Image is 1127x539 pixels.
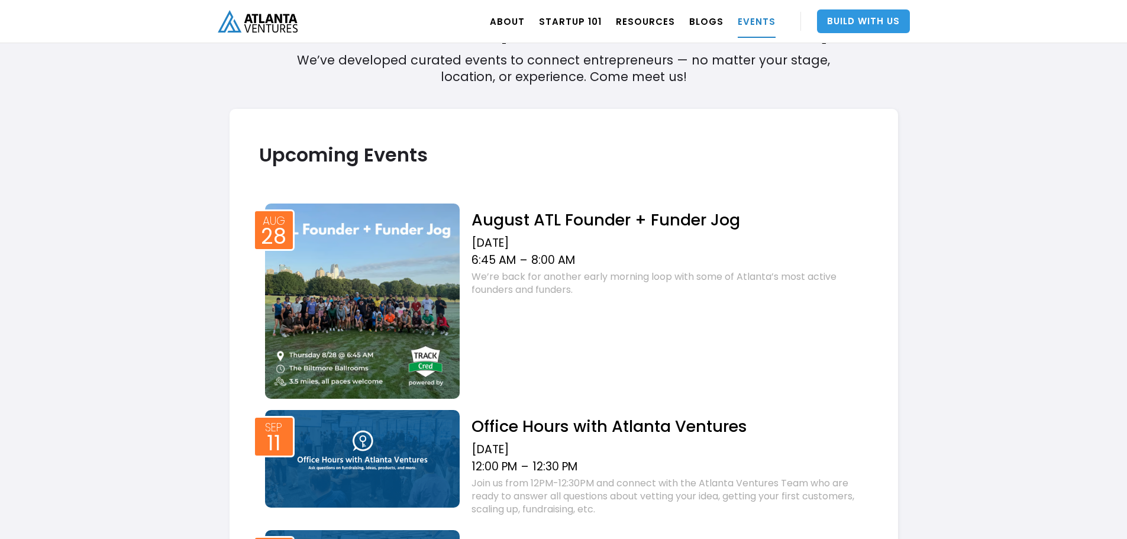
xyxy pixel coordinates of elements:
div: 12:00 PM [472,460,517,474]
a: BLOGS [689,5,724,38]
div: 28 [261,228,286,246]
h2: August ATL Founder + Funder Jog [472,209,868,230]
img: Event thumb [265,410,460,508]
div: 11 [267,434,281,452]
img: Event thumb [265,204,460,399]
div: Sep [265,422,282,433]
a: Build With Us [817,9,910,33]
h2: Upcoming Events [259,144,868,165]
div: [DATE] [472,236,868,250]
a: Event thumbSep11Office Hours with Atlanta Ventures[DATE]12:00 PM–12:30 PMJoin us from 12PM-12:30P... [259,407,868,519]
h2: Office Hours with Atlanta Ventures [472,416,868,437]
a: EVENTS [738,5,776,38]
a: Startup 101 [539,5,602,38]
div: Aug [263,215,285,227]
div: – [520,253,527,267]
div: Join us from 12PM-12:30PM and connect with the Atlanta Ventures Team who are ready to answer all ... [472,477,868,516]
div: 12:30 PM [532,460,577,474]
div: 6:45 AM [472,253,516,267]
a: Event thumbAug28August ATL Founder + Funder Jog[DATE]6:45 AM–8:00 AMWe’re back for another early ... [259,201,868,399]
div: 8:00 AM [531,253,575,267]
a: RESOURCES [616,5,675,38]
a: ABOUT [490,5,525,38]
div: [DATE] [472,443,868,457]
div: We’re back for another early morning loop with some of Atlanta’s most active founders and funders. [472,270,868,296]
div: – [521,460,528,474]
